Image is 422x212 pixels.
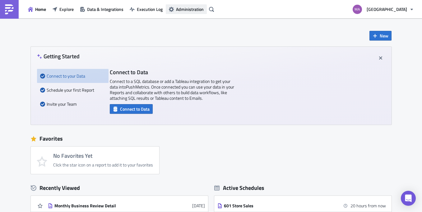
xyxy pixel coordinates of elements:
[367,6,407,12] span: [GEOGRAPHIC_DATA]
[77,4,127,14] button: Data & Integrations
[380,32,388,39] span: New
[137,6,163,12] span: Execution Log
[110,69,234,75] h4: Connect to Data
[350,202,386,209] time: 2025-09-20 08:00
[110,79,234,101] p: Connect to a SQL database or add a Tableau integration to get your data into PushMetrics . Once c...
[127,4,166,14] button: Execution Log
[214,184,264,191] div: Active Schedules
[25,4,49,14] button: Home
[224,203,333,209] div: 601 Store Sales
[166,4,207,14] button: Administration
[40,97,100,111] div: Invite your Team
[35,6,46,12] span: Home
[31,183,208,193] div: Recently Viewed
[217,200,386,212] a: 601 Store Sales20 hours from now
[120,106,150,112] span: Connect to Data
[40,69,100,83] div: Connect to your Data
[40,83,100,97] div: Schedule your first Report
[31,134,392,143] div: Favorites
[401,191,416,206] div: Open Intercom Messenger
[53,162,153,168] div: Click the star icon on a report to add it to your favorites
[192,202,205,209] time: 2025-09-11T20:55:03Z
[59,6,74,12] span: Explore
[176,6,204,12] span: Administration
[352,4,363,15] img: Avatar
[349,2,417,16] button: [GEOGRAPHIC_DATA]
[53,153,153,159] h4: No Favorites Yet
[54,203,163,209] div: Monthly Business Review Detail
[87,6,123,12] span: Data & Integrations
[37,53,80,60] h4: Getting Started
[369,31,392,41] button: New
[48,200,205,212] a: Monthly Business Review Detail[DATE]
[4,4,14,14] img: PushMetrics
[110,104,153,114] button: Connect to Data
[49,4,77,14] button: Explore
[110,105,153,112] a: Connect to Data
